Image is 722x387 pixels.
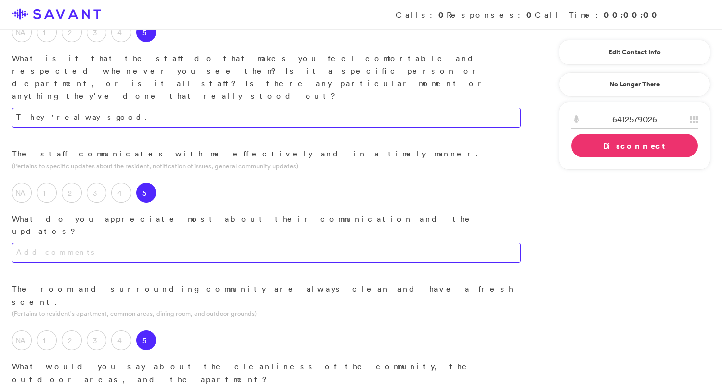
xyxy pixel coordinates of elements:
[111,183,131,203] label: 4
[62,330,82,350] label: 2
[12,283,521,308] p: The room and surrounding community are always clean and have a fresh scent.
[12,22,32,42] label: NA
[136,330,156,350] label: 5
[12,52,521,103] p: What is it that the staff do that makes you feel comfortable and respected whenever you see them?...
[571,44,698,60] a: Edit Contact Info
[526,9,535,20] strong: 0
[559,72,710,97] a: No Longer There
[111,22,131,42] label: 4
[136,183,156,203] label: 5
[12,360,521,386] p: What would you say about the cleanliness of the community, the outdoor areas, and the apartment?
[62,22,82,42] label: 2
[37,330,57,350] label: 1
[136,22,156,42] label: 5
[37,22,57,42] label: 1
[12,213,521,238] p: What do you appreciate most about their communication and the updates?
[571,134,698,157] a: Disconnect
[87,183,106,203] label: 3
[111,330,131,350] label: 4
[87,22,106,42] label: 3
[62,183,82,203] label: 2
[12,148,521,160] p: The staff communicates with me effectively and in a timely manner.
[12,309,521,318] p: (Pertains to resident's apartment, common areas, dining room, and outdoor grounds)
[12,183,32,203] label: NA
[604,9,660,20] strong: 00:00:00
[37,183,57,203] label: 1
[438,9,447,20] strong: 0
[87,330,106,350] label: 3
[12,161,521,171] p: (Pertains to specific updates about the resident, notification of issues, general community updates)
[12,330,32,350] label: NA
